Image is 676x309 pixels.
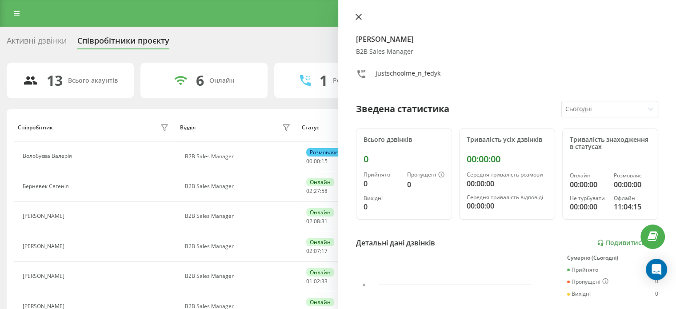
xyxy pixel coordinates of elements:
div: Волобуєва Валерія [23,153,74,159]
div: 00:00:00 [467,178,548,189]
div: B2B Sales Manager [185,153,293,160]
div: Середня тривалість розмови [467,172,548,178]
div: Відділ [180,124,196,131]
div: 0 [364,154,444,165]
div: Сумарно (Сьогодні) [567,255,658,261]
span: 02 [306,217,312,225]
div: B2B Sales Manager [185,213,293,219]
div: Онлайн [306,268,334,277]
a: Подивитись звіт [597,239,658,247]
div: Онлайн [306,208,334,217]
div: Онлайн [306,178,334,186]
div: Тривалість знаходження в статусах [570,136,651,151]
div: 11:04:15 [614,201,651,212]
div: B2B Sales Manager [185,273,293,279]
div: 00:00:00 [467,201,548,211]
span: 07 [314,247,320,255]
span: 17 [321,247,328,255]
div: Статус [302,124,319,131]
div: [PERSON_NAME] [23,273,67,279]
span: 08 [314,217,320,225]
div: Тривалість усіх дзвінків [467,136,548,144]
div: : : [306,248,328,254]
h4: [PERSON_NAME] [356,34,659,44]
div: : : [306,188,328,194]
div: Зведена статистика [356,102,449,116]
div: Онлайн [306,298,334,306]
span: 01 [306,277,312,285]
div: 0 [364,178,400,189]
span: 31 [321,217,328,225]
span: 00 [314,157,320,165]
div: Співробітник [18,124,53,131]
div: [PERSON_NAME] [23,213,67,219]
div: Прийнято [364,172,400,178]
div: Не турбувати [570,195,607,201]
div: 00:00:00 [570,179,607,190]
div: Детальні дані дзвінків [356,237,435,248]
text: 0 [363,282,365,287]
span: 15 [321,157,328,165]
span: 58 [321,187,328,195]
div: Активні дзвінки [7,36,67,50]
div: Онлайн [306,238,334,246]
div: [PERSON_NAME] [23,243,67,249]
div: B2B Sales Manager [356,48,659,56]
div: Розмовляє [306,148,341,157]
div: Середня тривалість відповіді [467,194,548,201]
div: 00:00:00 [614,179,651,190]
span: 02 [306,187,312,195]
div: Пропущені [407,172,444,179]
span: 33 [321,277,328,285]
span: 27 [314,187,320,195]
div: Розмовляють [333,77,376,84]
div: 0 [407,179,444,190]
div: Вихідні [567,291,591,297]
div: Прийнято [567,267,598,273]
div: : : [306,218,328,225]
div: B2B Sales Manager [185,183,293,189]
div: Всього дзвінків [364,136,444,144]
div: 13 [47,72,63,89]
div: 00:00:00 [467,154,548,165]
div: 1 [320,72,328,89]
div: Офлайн [614,195,651,201]
span: 02 [314,277,320,285]
div: Розмовляє [614,173,651,179]
div: Open Intercom Messenger [646,259,667,280]
div: 0 [655,278,658,285]
div: : : [306,278,328,285]
div: 0 [655,291,658,297]
div: Онлайн [570,173,607,179]
div: Співробітники проєкту [77,36,169,50]
div: Вихідні [364,195,400,201]
div: justschoolme_n_fedyk [376,69,440,82]
div: Пропущені [567,278,608,285]
div: : : [306,158,328,165]
div: 6 [196,72,204,89]
div: Онлайн [209,77,234,84]
span: 00 [306,157,312,165]
div: Всього акаунтів [68,77,118,84]
span: 02 [306,247,312,255]
div: Берневек Євгенія [23,183,71,189]
div: 0 [364,201,400,212]
div: 00:00:00 [570,201,607,212]
div: B2B Sales Manager [185,243,293,249]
